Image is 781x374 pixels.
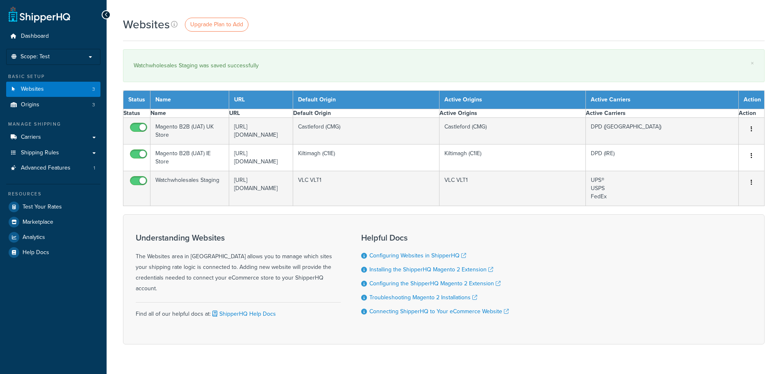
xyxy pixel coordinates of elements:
[751,60,754,67] a: ×
[369,279,501,288] a: Configuring the ShipperHQ Magento 2 Extension
[20,53,50,60] span: Scope: Test
[293,109,439,118] th: Default Origin
[21,101,39,108] span: Origins
[21,33,49,40] span: Dashboard
[150,118,229,145] td: Magento B2B (UAT) UK Store
[739,109,765,118] th: Action
[6,161,100,176] a: Advanced Features 1
[23,219,53,226] span: Marketplace
[586,118,739,145] td: DPD ([GEOGRAPHIC_DATA])
[369,307,509,316] a: Connecting ShipperHQ to Your eCommerce Website
[6,245,100,260] a: Help Docs
[361,233,509,242] h3: Helpful Docs
[369,265,493,274] a: Installing the ShipperHQ Magento 2 Extension
[6,200,100,214] a: Test Your Rates
[92,101,95,108] span: 3
[6,97,100,112] a: Origins 3
[229,171,293,206] td: [URL][DOMAIN_NAME]
[586,109,739,118] th: Active Carriers
[6,73,100,80] div: Basic Setup
[229,118,293,145] td: [URL][DOMAIN_NAME]
[136,233,341,242] h3: Understanding Websites
[136,233,341,294] div: The Websites area in [GEOGRAPHIC_DATA] allows you to manage which sites your shipping rate logic ...
[586,171,739,206] td: UPS® USPS FedEx
[293,171,439,206] td: VLC VLT1
[6,161,100,176] li: Advanced Features
[6,29,100,44] a: Dashboard
[369,251,466,260] a: Configuring Websites in ShipperHQ
[586,145,739,171] td: DPD (IRE)
[439,118,586,145] td: Castleford (CMG)
[293,91,439,109] th: Default Origin
[23,249,49,256] span: Help Docs
[6,215,100,229] a: Marketplace
[123,91,150,109] th: Status
[23,234,45,241] span: Analytics
[123,109,150,118] th: Status
[293,118,439,145] td: Castleford (CMG)
[136,302,341,319] div: Find all of our helpful docs at:
[92,86,95,93] span: 3
[150,91,229,109] th: Name
[150,171,229,206] td: Watchwholesales Staging
[439,109,586,118] th: Active Origins
[6,82,100,97] li: Websites
[6,145,100,161] a: Shipping Rules
[6,121,100,128] div: Manage Shipping
[6,190,100,197] div: Resources
[185,18,248,32] a: Upgrade Plan to Add
[211,310,276,318] a: ShipperHQ Help Docs
[23,204,62,211] span: Test Your Rates
[369,293,477,302] a: Troubleshooting Magento 2 Installations
[9,6,70,23] a: ShipperHQ Home
[6,130,100,145] a: Carriers
[6,97,100,112] li: Origins
[6,230,100,245] a: Analytics
[229,109,293,118] th: URL
[21,149,59,156] span: Shipping Rules
[586,91,739,109] th: Active Carriers
[21,86,44,93] span: Websites
[439,171,586,206] td: VLC VLT1
[6,82,100,97] a: Websites 3
[21,134,41,141] span: Carriers
[439,145,586,171] td: Kiltimagh (C1IE)
[134,60,754,71] div: Watchwholesales Staging was saved successfully
[123,16,170,32] h1: Websites
[150,109,229,118] th: Name
[229,91,293,109] th: URL
[150,145,229,171] td: Magento B2B (UAT) IE Store
[739,91,765,109] th: Action
[293,145,439,171] td: Kiltimagh (C1IE)
[190,20,243,29] span: Upgrade Plan to Add
[229,145,293,171] td: [URL][DOMAIN_NAME]
[439,91,586,109] th: Active Origins
[21,165,71,172] span: Advanced Features
[93,165,95,172] span: 1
